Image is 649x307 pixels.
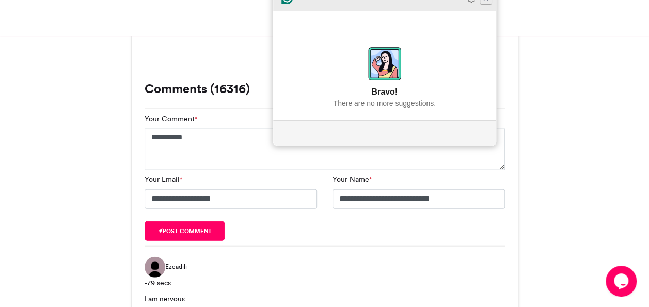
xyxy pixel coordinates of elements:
label: Your Email [145,174,182,185]
div: -79 secs [145,278,505,288]
button: Post comment [145,221,225,241]
div: I am nervous [145,294,505,304]
label: Your Comment [145,114,197,125]
h3: Comments (16316) [145,83,505,95]
img: Ezeadili [145,257,165,278]
iframe: chat widget [606,266,639,297]
label: Your Name [333,174,372,185]
span: Ezeadili [165,262,187,271]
